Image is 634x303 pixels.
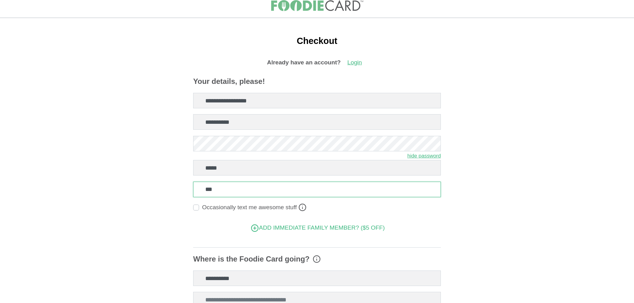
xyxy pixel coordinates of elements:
[193,36,441,46] h1: Checkout
[193,253,310,265] span: Where is the Foodie Card going?
[407,151,441,160] a: hide password
[407,153,441,159] small: hide password
[267,59,341,65] strong: Already have an account?
[193,76,441,87] legend: Your details, please!
[202,203,297,212] label: Occasionally text me awesome stuff
[342,55,367,70] a: Login
[193,221,441,235] button: Add immediate family member? ($5 off)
